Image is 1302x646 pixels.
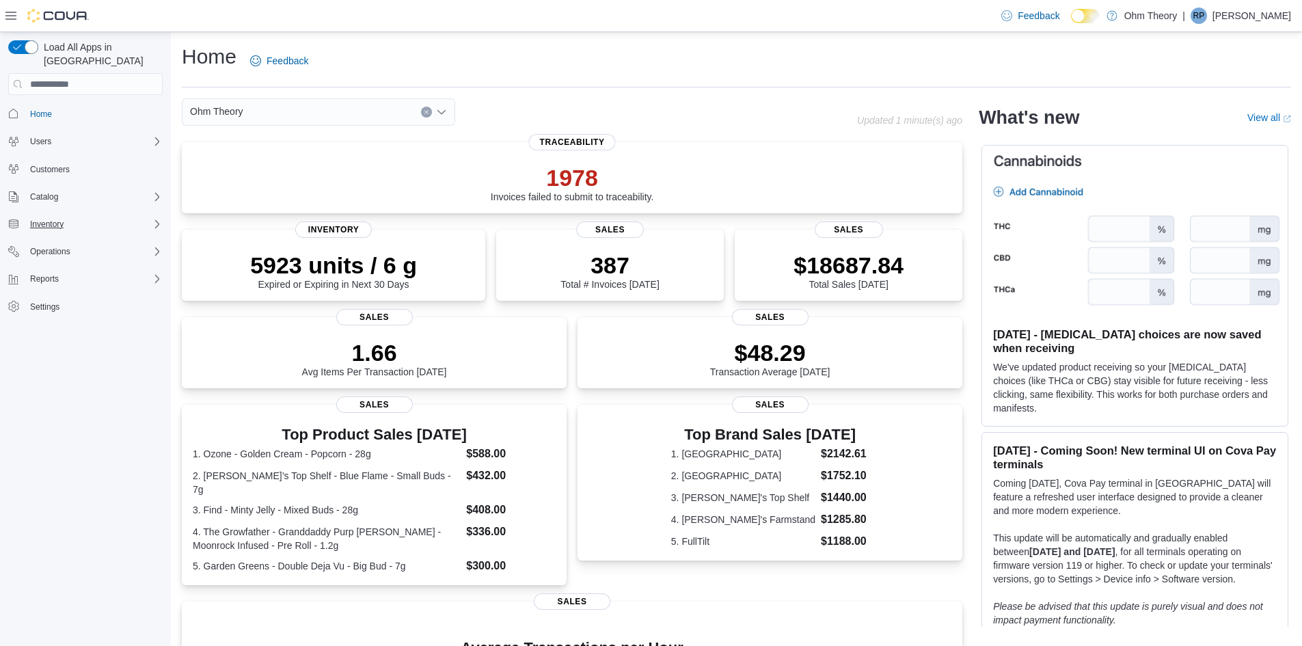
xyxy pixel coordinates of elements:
p: 1.66 [302,339,447,366]
p: We've updated product receiving so your [MEDICAL_DATA] choices (like THCa or CBG) stay visible fo... [993,360,1277,415]
dt: 1. [GEOGRAPHIC_DATA] [671,447,815,461]
span: Customers [25,161,163,178]
h3: Top Brand Sales [DATE] [671,427,869,443]
dt: 5. Garden Greens - Double Deja Vu - Big Bud - 7g [193,559,461,573]
div: Transaction Average [DATE] [710,339,830,377]
span: Settings [30,301,59,312]
h3: [DATE] - Coming Soon! New terminal UI on Cova Pay terminals [993,444,1277,471]
span: Home [25,105,163,122]
span: Feedback [1018,9,1059,23]
h3: Top Product Sales [DATE] [193,427,556,443]
button: Inventory [3,215,168,234]
dt: 5. FullTilt [671,535,815,548]
span: Load All Apps in [GEOGRAPHIC_DATA] [38,40,163,68]
dd: $1752.10 [821,468,869,484]
span: Sales [336,309,413,325]
span: Reports [30,273,59,284]
p: 5923 units / 6 g [250,252,417,279]
button: Reports [3,269,168,288]
span: Catalog [25,189,163,205]
a: Feedback [245,47,314,75]
button: Users [25,133,57,150]
p: $18687.84 [794,252,904,279]
span: Users [30,136,51,147]
dd: $1285.80 [821,511,869,528]
div: Romeo Patel [1191,8,1207,24]
a: Customers [25,161,75,178]
dt: 2. [GEOGRAPHIC_DATA] [671,469,815,483]
a: Home [25,106,57,122]
img: Cova [27,9,89,23]
dd: $408.00 [466,502,556,518]
svg: External link [1283,115,1291,123]
button: Operations [3,242,168,261]
em: Please be advised that this update is purely visual and does not impact payment functionality. [993,601,1263,625]
button: Operations [25,243,76,260]
a: View allExternal link [1247,112,1291,123]
dt: 4. The Growfather - Granddaddy Purp [PERSON_NAME] - Moonrock Infused - Pre Roll - 1.2g [193,525,461,552]
p: 1978 [491,164,654,191]
p: This update will be automatically and gradually enabled between , for all terminals operating on ... [993,531,1277,586]
span: Inventory [25,216,163,232]
span: Sales [336,396,413,413]
span: Catalog [30,191,58,202]
dd: $1188.00 [821,533,869,550]
div: Expired or Expiring in Next 30 Days [250,252,417,290]
button: Clear input [421,107,432,118]
div: Total Sales [DATE] [794,252,904,290]
span: Ohm Theory [190,103,243,120]
button: Inventory [25,216,69,232]
span: Sales [732,309,809,325]
button: Customers [3,159,168,179]
p: Coming [DATE], Cova Pay terminal in [GEOGRAPHIC_DATA] will feature a refreshed user interface des... [993,476,1277,517]
span: Operations [25,243,163,260]
button: Reports [25,271,64,287]
span: RP [1193,8,1205,24]
div: Total # Invoices [DATE] [560,252,659,290]
dd: $588.00 [466,446,556,462]
p: | [1182,8,1185,24]
button: Users [3,132,168,151]
button: Catalog [3,187,168,206]
h1: Home [182,43,236,70]
strong: [DATE] and [DATE] [1029,546,1115,557]
dt: 3. [PERSON_NAME]'s Top Shelf [671,491,815,504]
dt: 3. Find - Minty Jelly - Mixed Buds - 28g [193,503,461,517]
nav: Complex example [8,98,163,352]
dd: $432.00 [466,468,556,484]
dd: $1440.00 [821,489,869,506]
span: Sales [815,221,883,238]
button: Home [3,103,168,123]
span: Sales [534,593,610,610]
a: Settings [25,299,65,315]
a: Feedback [996,2,1065,29]
div: Invoices failed to submit to traceability. [491,164,654,202]
span: Sales [732,396,809,413]
span: Sales [576,221,645,238]
span: Home [30,109,52,120]
button: Open list of options [436,107,447,118]
span: Operations [30,246,70,257]
dt: 4. [PERSON_NAME]'s Farmstand [671,513,815,526]
span: Reports [25,271,163,287]
h2: What's new [979,107,1079,129]
p: [PERSON_NAME] [1212,8,1291,24]
dt: 2. [PERSON_NAME]’s Top Shelf - Blue Flame - Small Buds - 7g [193,469,461,496]
input: Dark Mode [1071,9,1100,23]
span: Customers [30,164,70,175]
span: Inventory [295,221,372,238]
p: Updated 1 minute(s) ago [857,115,962,126]
span: Users [25,133,163,150]
p: 387 [560,252,659,279]
span: Inventory [30,219,64,230]
dt: 1. Ozone - Golden Cream - Popcorn - 28g [193,447,461,461]
span: Feedback [267,54,308,68]
p: Ohm Theory [1124,8,1178,24]
span: Settings [25,298,163,315]
button: Catalog [25,189,64,205]
div: Avg Items Per Transaction [DATE] [302,339,447,377]
dd: $2142.61 [821,446,869,462]
h3: [DATE] - [MEDICAL_DATA] choices are now saved when receiving [993,327,1277,355]
button: Settings [3,297,168,317]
